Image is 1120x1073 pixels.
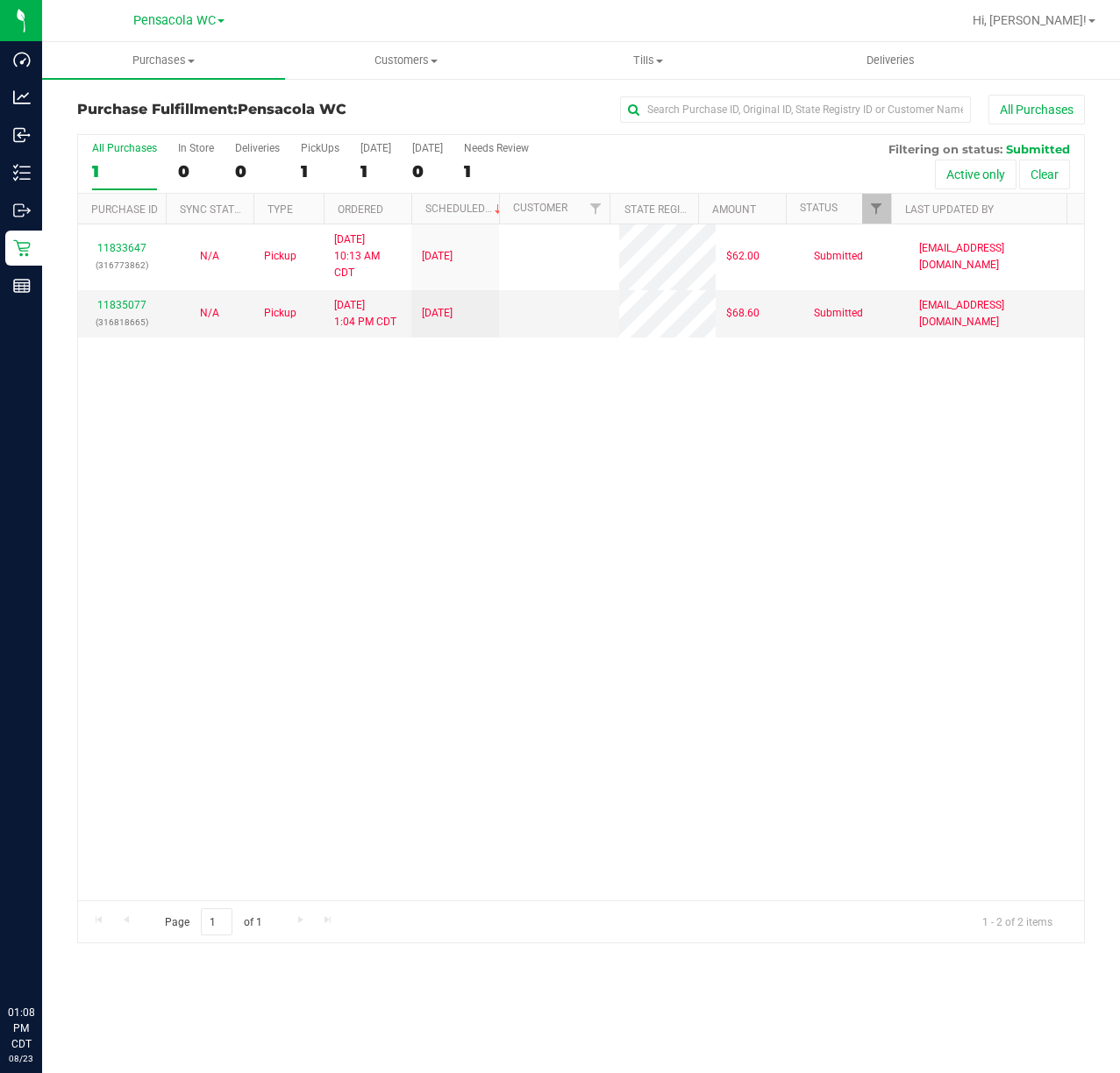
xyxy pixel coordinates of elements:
a: Purchases [42,42,285,79]
a: Deliveries [770,42,1013,79]
div: 1 [92,161,157,181]
div: 1 [360,161,391,181]
span: [DATE] [422,248,453,265]
inline-svg: Analytics [13,89,31,106]
div: PickUps [301,142,339,154]
iframe: Resource center [18,933,70,985]
span: 1 - 2 of 2 items [968,908,1066,934]
a: 11833647 [97,242,146,254]
span: [DATE] 1:04 PM CDT [334,297,396,330]
span: Submitted [814,248,863,265]
a: Customers [285,42,528,79]
button: N/A [200,248,219,265]
span: Pickup [264,248,296,265]
span: Hi, [PERSON_NAME]! [973,13,1087,27]
span: Pensacola WC [133,13,216,28]
h3: Purchase Fulfillment: [77,102,413,117]
span: Not Applicable [200,307,219,319]
a: Filter [581,194,610,224]
span: Submitted [814,305,863,322]
span: [DATE] 10:13 AM CDT [334,231,401,282]
a: Filter [862,194,891,224]
span: Purchases [42,53,285,68]
span: Submitted [1006,142,1070,156]
a: Last Updated By [905,203,994,216]
inline-svg: Inventory [13,164,31,181]
div: 0 [412,161,443,181]
input: 1 [201,908,232,935]
span: Not Applicable [200,250,219,262]
div: All Purchases [92,142,157,154]
span: $62.00 [726,248,760,265]
inline-svg: Outbound [13,202,31,219]
a: Type [268,203,293,216]
a: Amount [712,203,756,216]
p: (316773862) [89,257,155,274]
a: Status [800,202,838,214]
inline-svg: Dashboard [13,51,31,68]
a: Tills [527,42,770,79]
span: Customers [286,53,527,68]
span: Tills [528,53,769,68]
input: Search Purchase ID, Original ID, State Registry ID or Customer Name... [620,96,971,123]
p: 01:08 PM CDT [8,1005,34,1052]
a: Ordered [338,203,383,216]
button: Active only [935,160,1017,189]
div: Deliveries [235,142,280,154]
p: (316818665) [89,314,155,330]
span: Page of 1 [150,908,276,935]
a: 11835077 [97,299,146,311]
div: [DATE] [412,142,443,154]
div: 1 [464,161,529,181]
span: $68.60 [726,305,760,322]
div: In Store [178,142,214,154]
span: Filtering on status: [888,142,1002,156]
button: All Purchases [988,95,1085,124]
a: Sync Status [180,203,247,216]
inline-svg: Retail [13,239,31,257]
button: Clear [1019,160,1070,189]
a: Scheduled [425,203,505,215]
span: [EMAIL_ADDRESS][DOMAIN_NAME] [919,297,1074,330]
inline-svg: Inbound [13,126,31,144]
a: Purchase ID [91,203,158,216]
div: [DATE] [360,142,391,154]
span: [EMAIL_ADDRESS][DOMAIN_NAME] [919,240,1074,274]
span: Pickup [264,305,296,322]
span: Deliveries [843,53,938,68]
div: 0 [178,161,214,181]
inline-svg: Reports [13,277,31,295]
div: Needs Review [464,142,529,154]
div: 1 [301,161,339,181]
span: Pensacola WC [238,101,346,117]
button: N/A [200,305,219,322]
span: [DATE] [422,305,453,322]
a: State Registry ID [624,203,717,216]
p: 08/23 [8,1052,34,1065]
div: 0 [235,161,280,181]
a: Customer [513,202,567,214]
